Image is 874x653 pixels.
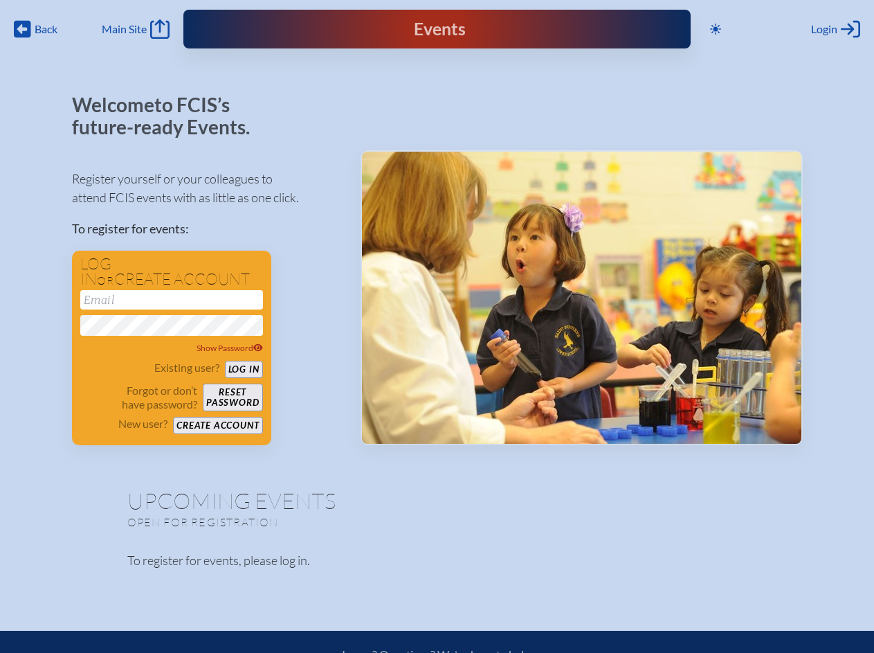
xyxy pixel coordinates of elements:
button: Resetpassword [203,384,262,411]
p: New user? [118,417,167,431]
button: Log in [225,361,263,378]
p: Existing user? [154,361,219,375]
button: Create account [173,417,262,434]
span: or [97,274,114,287]
span: Main Site [102,22,147,36]
input: Email [80,290,263,310]
a: Main Site [102,19,170,39]
p: To register for events: [72,220,338,238]
h1: Upcoming Events [127,490,747,512]
img: Events [362,152,801,444]
span: Login [811,22,837,36]
div: FCIS Events — Future ready [332,21,542,38]
p: Welcome to FCIS’s future-ready Events. [72,94,266,138]
p: Register yourself or your colleagues to attend FCIS events with as little as one click. [72,170,338,207]
p: Open for registration [127,515,493,529]
span: Show Password [197,343,263,353]
h1: Log in create account [80,256,263,287]
p: To register for events, please log in. [127,551,747,570]
p: Forgot or don’t have password? [80,384,198,411]
span: Back [35,22,57,36]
